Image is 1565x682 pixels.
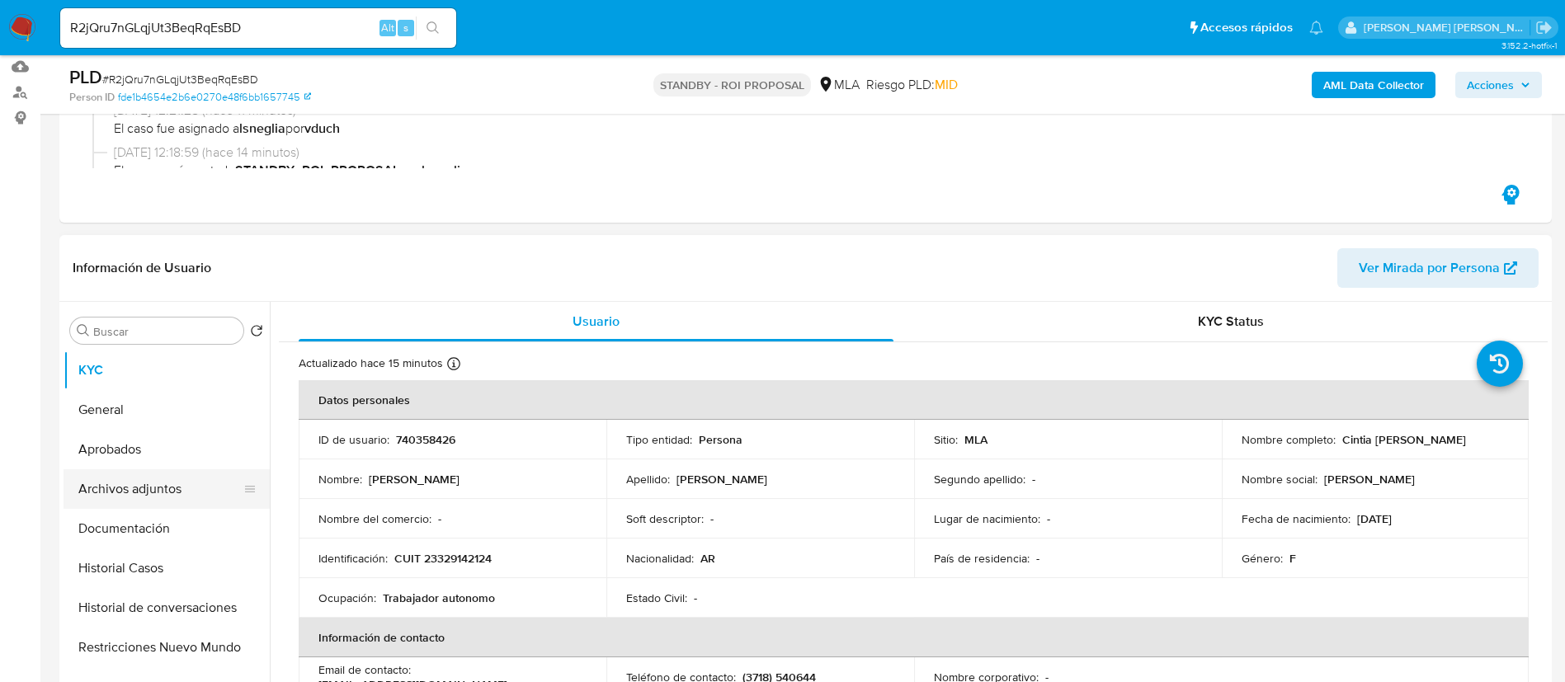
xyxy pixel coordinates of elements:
[69,90,115,105] b: Person ID
[699,432,742,447] p: Persona
[318,472,362,487] p: Nombre :
[1198,312,1264,331] span: KYC Status
[626,511,704,526] p: Soft descriptor :
[1200,19,1293,36] span: Accesos rápidos
[1455,72,1542,98] button: Acciones
[64,588,270,628] button: Historial de conversaciones
[118,90,311,105] a: fde1b4654e2b6e0270e48f6bb1657745
[73,260,211,276] h1: Información de Usuario
[318,551,388,566] p: Identificación :
[1359,248,1500,288] span: Ver Mirada por Persona
[114,120,1512,138] span: El caso fue asignado a por
[710,511,714,526] p: -
[1467,72,1514,98] span: Acciones
[64,390,270,430] button: General
[318,511,431,526] p: Nombre del comercio :
[934,432,958,447] p: Sitio :
[114,143,1512,162] span: [DATE] 12:18:59 (hace 14 minutos)
[1289,551,1296,566] p: F
[369,472,460,487] p: [PERSON_NAME]
[304,119,340,138] b: vduch
[438,511,441,526] p: -
[1242,432,1336,447] p: Nombre completo :
[1242,472,1318,487] p: Nombre social :
[1036,551,1039,566] p: -
[64,469,257,509] button: Archivos adjuntos
[1047,511,1050,526] p: -
[1312,72,1435,98] button: AML Data Collector
[626,551,694,566] p: Nacionalidad :
[318,590,376,605] p: Ocupación :
[573,312,620,331] span: Usuario
[1032,472,1035,487] p: -
[1357,511,1392,526] p: [DATE]
[416,16,450,40] button: search-icon
[1337,248,1539,288] button: Ver Mirada por Persona
[318,432,389,447] p: ID de usuario :
[64,628,270,667] button: Restricciones Nuevo Mundo
[299,380,1529,420] th: Datos personales
[818,76,860,94] div: MLA
[396,432,455,447] p: 740358426
[299,618,1529,657] th: Información de contacto
[383,590,495,605] p: Trabajador autonomo
[1501,39,1557,52] span: 3.152.2-hotfix-1
[866,76,958,94] span: Riesgo PLD:
[422,161,468,180] b: lsneglia
[77,324,90,337] button: Buscar
[964,432,988,447] p: MLA
[235,161,399,180] b: STANDBY_ROI_PROPOSAL
[626,590,687,605] p: Estado Civil :
[64,509,270,548] button: Documentación
[1242,511,1351,526] p: Fecha de nacimiento :
[93,324,237,339] input: Buscar
[403,20,408,35] span: s
[1342,432,1466,447] p: Cintia [PERSON_NAME]
[1309,21,1323,35] a: Notificaciones
[935,75,958,94] span: MID
[114,162,1512,180] span: El caso pasó a estado por
[1324,472,1415,487] p: [PERSON_NAME]
[60,17,456,39] input: Buscar usuario o caso...
[694,590,697,605] p: -
[1323,72,1424,98] b: AML Data Collector
[1242,551,1283,566] p: Género :
[934,511,1040,526] p: Lugar de nacimiento :
[381,20,394,35] span: Alt
[299,355,443,371] p: Actualizado hace 15 minutos
[700,551,715,566] p: AR
[64,548,270,588] button: Historial Casos
[1535,19,1553,36] a: Salir
[1364,20,1530,35] p: emmanuel.vitiello@mercadolibre.com
[250,324,263,342] button: Volver al orden por defecto
[626,472,670,487] p: Apellido :
[653,73,811,96] p: STANDBY - ROI PROPOSAL
[676,472,767,487] p: [PERSON_NAME]
[318,662,411,677] p: Email de contacto :
[626,432,692,447] p: Tipo entidad :
[239,119,285,138] b: lsneglia
[394,551,492,566] p: CUIT 23329142124
[64,430,270,469] button: Aprobados
[102,71,258,87] span: # R2jQru7nGLqjUt3BeqRqEsBD
[69,63,102,90] b: PLD
[934,551,1030,566] p: País de residencia :
[64,350,270,390] button: KYC
[934,472,1025,487] p: Segundo apellido :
